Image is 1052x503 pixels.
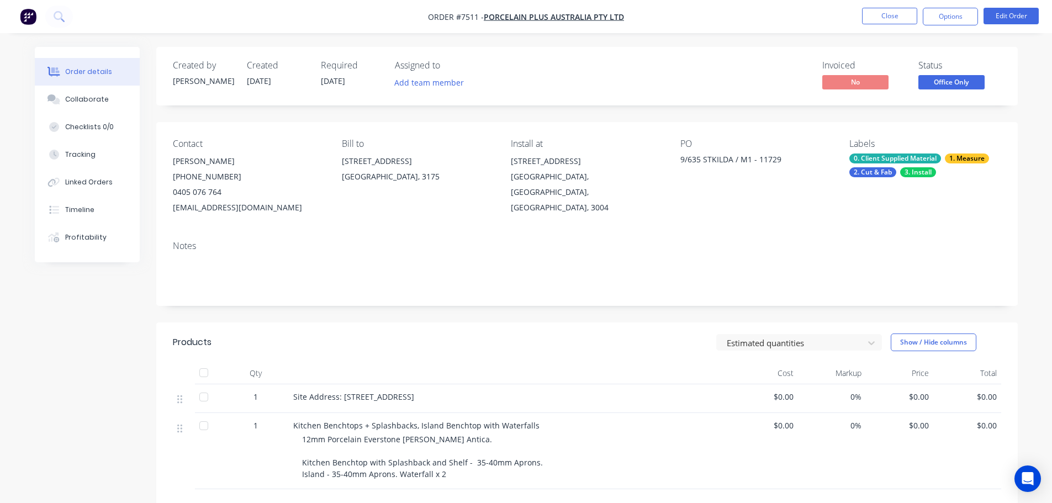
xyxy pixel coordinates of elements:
[247,60,308,71] div: Created
[822,75,889,89] span: No
[388,75,469,90] button: Add team member
[65,177,113,187] div: Linked Orders
[933,362,1001,384] div: Total
[321,60,382,71] div: Required
[395,75,470,90] button: Add team member
[484,12,624,22] a: Porcelain Plus Australia Pty Ltd
[35,141,140,168] button: Tracking
[918,75,985,89] span: Office Only
[870,391,929,403] span: $0.00
[822,60,905,71] div: Invoiced
[891,333,976,351] button: Show / Hide columns
[65,150,96,160] div: Tracking
[870,420,929,431] span: $0.00
[293,420,540,431] span: Kitchen Benchtops + Splashbacks, Island Benchtop with Waterfalls
[984,8,1039,24] button: Edit Order
[731,362,799,384] div: Cost
[173,336,212,349] div: Products
[511,153,662,169] div: [STREET_ADDRESS]
[173,169,324,184] div: [PHONE_NUMBER]
[798,362,866,384] div: Markup
[20,8,36,25] img: Factory
[65,232,107,242] div: Profitability
[866,362,934,384] div: Price
[321,76,345,86] span: [DATE]
[173,241,1001,251] div: Notes
[862,8,917,24] button: Close
[35,224,140,251] button: Profitability
[65,205,94,215] div: Timeline
[680,139,832,149] div: PO
[223,362,289,384] div: Qty
[945,153,989,163] div: 1. Measure
[428,12,484,22] span: Order #7511 -
[35,168,140,196] button: Linked Orders
[253,391,258,403] span: 1
[511,153,662,215] div: [STREET_ADDRESS][GEOGRAPHIC_DATA], [GEOGRAPHIC_DATA], [GEOGRAPHIC_DATA], 3004
[173,184,324,200] div: 0405 076 764
[395,60,505,71] div: Assigned to
[173,153,324,215] div: [PERSON_NAME][PHONE_NUMBER]0405 076 764[EMAIL_ADDRESS][DOMAIN_NAME]
[918,75,985,92] button: Office Only
[173,153,324,169] div: [PERSON_NAME]
[293,391,414,402] span: Site Address: [STREET_ADDRESS]
[918,60,1001,71] div: Status
[923,8,978,25] button: Options
[35,113,140,141] button: Checklists 0/0
[342,139,493,149] div: Bill to
[253,420,258,431] span: 1
[849,139,1001,149] div: Labels
[802,420,861,431] span: 0%
[173,139,324,149] div: Contact
[342,169,493,184] div: [GEOGRAPHIC_DATA], 3175
[35,196,140,224] button: Timeline
[735,391,794,403] span: $0.00
[247,76,271,86] span: [DATE]
[849,153,941,163] div: 0. Client Supplied Material
[511,139,662,149] div: Install at
[511,169,662,215] div: [GEOGRAPHIC_DATA], [GEOGRAPHIC_DATA], [GEOGRAPHIC_DATA], 3004
[173,200,324,215] div: [EMAIL_ADDRESS][DOMAIN_NAME]
[849,167,896,177] div: 2. Cut & Fab
[680,153,818,169] div: 9/635 STKILDA / M1 - 11729
[735,420,794,431] span: $0.00
[302,434,543,479] span: 12mm Porcelain Everstone [PERSON_NAME] Antica. Kitchen Benchtop with Splashback and Shelf - 35-40...
[35,86,140,113] button: Collaborate
[342,153,493,189] div: [STREET_ADDRESS][GEOGRAPHIC_DATA], 3175
[938,420,997,431] span: $0.00
[65,122,114,132] div: Checklists 0/0
[65,94,109,104] div: Collaborate
[173,60,234,71] div: Created by
[900,167,936,177] div: 3. Install
[802,391,861,403] span: 0%
[1014,465,1041,492] div: Open Intercom Messenger
[35,58,140,86] button: Order details
[173,75,234,87] div: [PERSON_NAME]
[65,67,112,77] div: Order details
[342,153,493,169] div: [STREET_ADDRESS]
[938,391,997,403] span: $0.00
